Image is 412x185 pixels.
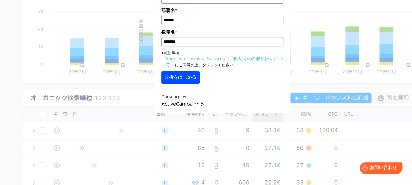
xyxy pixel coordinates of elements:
a: 「Semrush Terms of Service」 [161,55,227,61]
label: 部署名 [161,7,283,14]
a: 「個人情報の取り扱いについて」 [161,55,283,68]
iframe: Help widget launcher [354,160,405,178]
div: Marketing by [161,93,283,100]
button: 分析をはじめる [161,71,200,84]
label: 役職名 [161,28,283,35]
p: ■同意事項 にご同意の上、クリックください [161,50,283,68]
